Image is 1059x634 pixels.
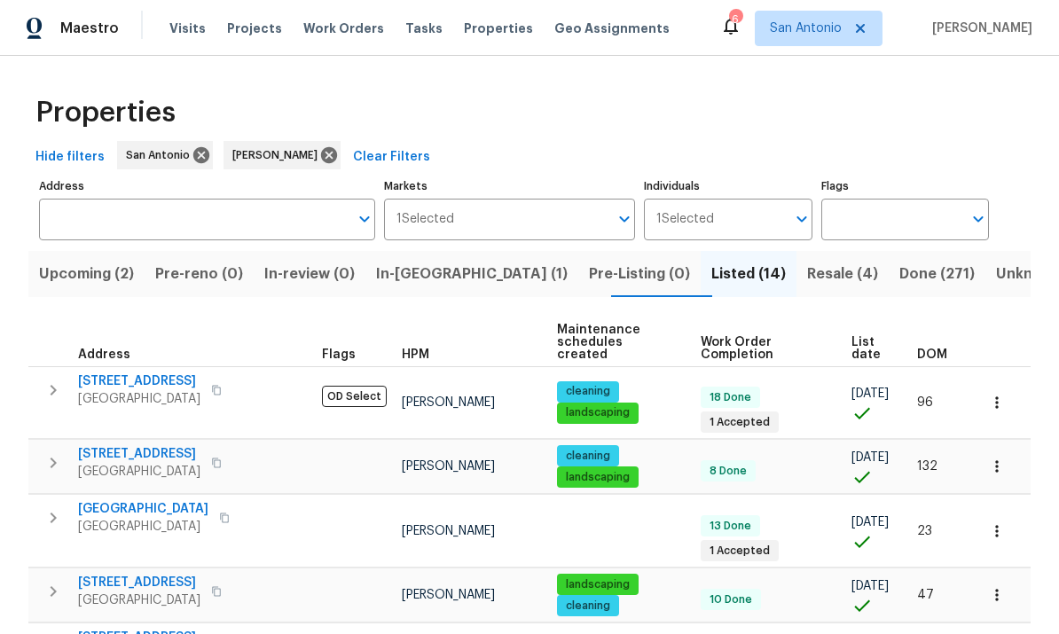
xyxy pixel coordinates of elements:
span: [GEOGRAPHIC_DATA] [78,463,200,481]
span: Hide filters [35,146,105,168]
span: Flags [322,348,356,361]
span: Listed (14) [711,262,786,286]
label: Address [39,181,375,192]
span: 96 [917,396,933,409]
span: Maintenance schedules created [557,324,671,361]
span: OD Select [322,386,387,407]
button: Clear Filters [346,141,437,174]
span: landscaping [559,405,637,420]
div: 6 [729,11,741,28]
span: [PERSON_NAME] [402,460,495,473]
span: cleaning [559,599,617,614]
span: [PERSON_NAME] [925,20,1032,37]
span: 1 Selected [656,212,714,227]
span: [STREET_ADDRESS] [78,372,200,390]
span: [DATE] [851,516,889,528]
span: Pre-reno (0) [155,262,243,286]
span: [PERSON_NAME] [402,525,495,537]
span: Pre-Listing (0) [589,262,690,286]
button: Hide filters [28,141,112,174]
span: 23 [917,525,932,537]
span: Properties [464,20,533,37]
span: 18 Done [702,390,758,405]
span: [GEOGRAPHIC_DATA] [78,500,208,518]
label: Individuals [644,181,812,192]
span: [GEOGRAPHIC_DATA] [78,518,208,536]
span: Geo Assignments [554,20,670,37]
label: Flags [821,181,989,192]
span: [PERSON_NAME] [402,396,495,409]
span: In-review (0) [264,262,355,286]
span: Resale (4) [807,262,878,286]
span: In-[GEOGRAPHIC_DATA] (1) [376,262,568,286]
span: [PERSON_NAME] [232,146,325,164]
span: List date [851,336,887,361]
span: Properties [35,104,176,121]
button: Open [789,207,814,231]
span: 10 Done [702,592,759,607]
span: Work Orders [303,20,384,37]
span: 47 [917,589,934,601]
span: cleaning [559,384,617,399]
span: Clear Filters [353,146,430,168]
span: [DATE] [851,451,889,464]
span: 8 Done [702,464,754,479]
span: Maestro [60,20,119,37]
button: Open [352,207,377,231]
span: Address [78,348,130,361]
span: landscaping [559,470,637,485]
span: landscaping [559,577,637,592]
span: HPM [402,348,429,361]
span: cleaning [559,449,617,464]
span: Work Order Completion [701,336,821,361]
span: San Antonio [126,146,197,164]
span: [GEOGRAPHIC_DATA] [78,390,200,408]
span: 1 Accepted [702,544,777,559]
span: 13 Done [702,519,758,534]
span: DOM [917,348,947,361]
span: Visits [169,20,206,37]
button: Open [966,207,991,231]
span: San Antonio [770,20,842,37]
span: 1 Selected [396,212,454,227]
button: Open [612,207,637,231]
span: [DATE] [851,580,889,592]
span: [DATE] [851,387,889,400]
span: [STREET_ADDRESS] [78,574,200,591]
span: [STREET_ADDRESS] [78,445,200,463]
span: Upcoming (2) [39,262,134,286]
label: Markets [384,181,636,192]
span: Tasks [405,22,443,35]
span: Done (271) [899,262,975,286]
div: [PERSON_NAME] [224,141,341,169]
span: Projects [227,20,282,37]
span: [PERSON_NAME] [402,589,495,601]
span: 1 Accepted [702,415,777,430]
span: [GEOGRAPHIC_DATA] [78,591,200,609]
span: 132 [917,460,937,473]
div: San Antonio [117,141,213,169]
